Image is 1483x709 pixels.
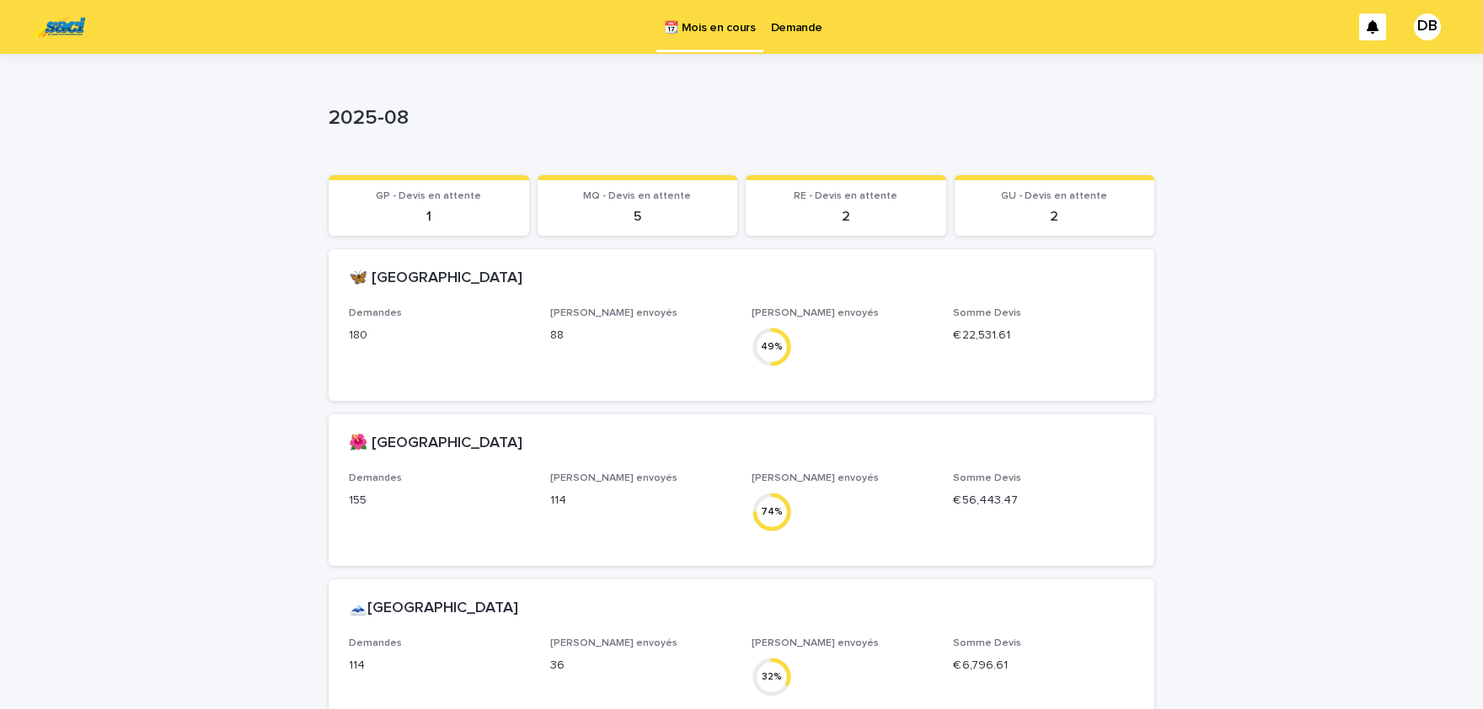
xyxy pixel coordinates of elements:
[752,308,879,318] span: [PERSON_NAME] envoyés
[34,10,85,44] img: UC29JcTLQ3GheANZ19ks
[752,473,879,483] span: [PERSON_NAME] envoyés
[953,473,1021,483] span: Somme Devis
[349,269,522,288] h2: 🦋 [GEOGRAPHIC_DATA]
[953,308,1021,318] span: Somme Devis
[794,191,897,201] span: RE - Devis en attente
[329,106,1148,131] p: 2025-08
[349,600,518,618] h2: 🗻[GEOGRAPHIC_DATA]
[548,209,728,225] p: 5
[349,308,402,318] span: Demandes
[953,638,1021,648] span: Somme Devis
[349,473,402,483] span: Demandes
[550,327,731,344] p: 88
[1001,191,1107,201] span: GU - Devis en attente
[953,657,1134,674] p: € 6,796.61
[349,492,530,509] p: 155
[752,503,792,520] div: 74 %
[339,209,519,225] p: 1
[583,191,691,201] span: MQ - Devis en attente
[756,209,936,225] p: 2
[550,638,677,648] span: [PERSON_NAME] envoyés
[550,657,731,674] p: 36
[550,308,677,318] span: [PERSON_NAME] envoyés
[752,338,792,355] div: 49 %
[349,434,522,453] h2: 🌺 [GEOGRAPHIC_DATA]
[550,492,731,509] p: 114
[376,191,481,201] span: GP - Devis en attente
[965,209,1145,225] p: 2
[752,638,879,648] span: [PERSON_NAME] envoyés
[953,492,1134,509] p: € 56,443.47
[349,638,402,648] span: Demandes
[953,327,1134,344] p: € 22,531.61
[1414,13,1441,40] div: DB
[349,657,530,674] p: 114
[752,668,792,685] div: 32 %
[349,327,530,344] p: 180
[550,473,677,483] span: [PERSON_NAME] envoyés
